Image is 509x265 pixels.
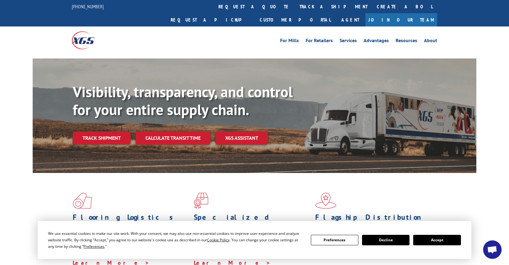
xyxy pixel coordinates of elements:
a: Services [340,38,357,45]
span: Preferences [83,244,104,249]
a: Resources [396,38,417,45]
span: Cookie Policy [207,237,230,243]
a: Advantages [364,38,389,45]
a: [PHONE_NUMBER] [72,3,104,10]
button: Accept [413,235,461,245]
a: XGS ASSISTANT [215,131,268,145]
img: xgs-icon-focused-on-flooring-red [194,193,208,209]
img: xgs-icon-total-supply-chain-intelligence-red [73,193,92,209]
button: Decline [362,235,409,245]
h1: Flooring Logistics Solutions [73,214,189,231]
h1: Flagship Distribution Model [315,214,432,231]
h1: Specialized Freight Experts [194,214,310,231]
b: Visibility, transparency, and control for your entire supply chain. [73,82,293,119]
a: For Mills [280,38,299,45]
a: About [424,38,437,45]
a: For Retailers [306,38,333,45]
div: We use essential cookies to make our site work. With your consent, we may also use non-essential ... [48,230,303,250]
a: Join Our Team [365,13,437,26]
a: Calculate transit time [136,131,210,145]
div: Open chat [483,240,502,259]
a: Agent [335,13,365,26]
img: xgs-icon-flagship-distribution-model-red [315,193,336,209]
a: Request a pickup [166,13,255,26]
a: Customer Portal [255,13,335,26]
button: Preferences [311,235,358,245]
div: Cookie Consent Prompt [38,221,471,259]
a: Track shipment [73,131,131,144]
